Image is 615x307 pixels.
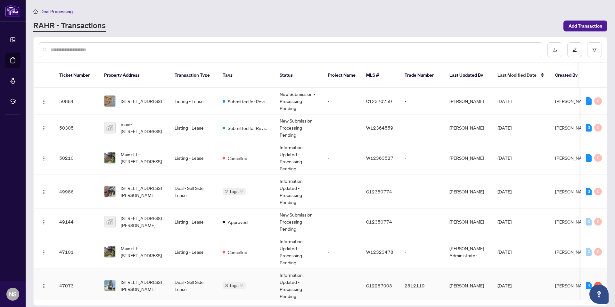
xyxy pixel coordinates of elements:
[41,99,46,104] img: Logo
[594,97,602,105] div: 0
[594,248,602,256] div: 0
[169,175,217,209] td: Deal - Sell Side Lease
[586,248,592,256] div: 0
[444,63,492,88] th: Last Updated By
[586,154,592,162] div: 1
[553,47,557,52] span: download
[399,235,444,269] td: -
[594,154,602,162] div: 0
[555,125,590,131] span: [PERSON_NAME]
[121,215,164,229] span: [STREET_ADDRESS][PERSON_NAME]
[586,218,592,226] div: 0
[444,141,492,175] td: [PERSON_NAME]
[169,115,217,141] td: Listing - Lease
[54,269,99,303] td: 47073
[497,219,512,225] span: [DATE]
[323,88,361,115] td: -
[54,209,99,235] td: 49144
[275,141,323,175] td: Information Updated - Processing Pending
[366,98,392,104] span: C12370759
[39,96,49,106] button: Logo
[228,98,269,105] span: Submitted for Review
[444,115,492,141] td: [PERSON_NAME]
[41,126,46,131] img: Logo
[169,141,217,175] td: Listing - Lease
[39,217,49,227] button: Logo
[323,141,361,175] td: -
[586,124,592,132] div: 3
[121,151,164,165] span: Main+LL-[STREET_ADDRESS]
[594,124,602,132] div: 0
[121,98,162,105] span: [STREET_ADDRESS]
[54,235,99,269] td: 47101
[41,250,46,255] img: Logo
[492,63,550,88] th: Last Modified Date
[169,209,217,235] td: Listing - Lease
[497,283,512,288] span: [DATE]
[228,249,247,256] span: Cancelled
[240,190,243,193] span: down
[555,189,590,194] span: [PERSON_NAME]
[275,63,323,88] th: Status
[39,123,49,133] button: Logo
[497,125,512,131] span: [DATE]
[104,216,115,227] img: thumbnail-img
[323,175,361,209] td: -
[121,121,164,135] span: main-[STREET_ADDRESS]
[39,280,49,291] button: Logo
[366,249,393,255] span: W12323478
[323,235,361,269] td: -
[366,219,392,225] span: C12350774
[41,220,46,225] img: Logo
[399,209,444,235] td: -
[169,269,217,303] td: Deal - Sell Side Lease
[121,184,164,199] span: [STREET_ADDRESS][PERSON_NAME]
[555,155,590,161] span: [PERSON_NAME]
[547,42,562,57] button: download
[240,284,243,287] span: down
[586,188,592,195] div: 3
[444,269,492,303] td: [PERSON_NAME]
[497,98,512,104] span: [DATE]
[217,63,275,88] th: Tags
[399,269,444,303] td: 2512119
[39,153,49,163] button: Logo
[399,175,444,209] td: -
[54,63,99,88] th: Ticket Number
[587,42,602,57] button: filter
[444,88,492,115] td: [PERSON_NAME]
[366,125,393,131] span: W12364559
[104,122,115,133] img: thumbnail-img
[121,278,164,293] span: [STREET_ADDRESS][PERSON_NAME]
[275,115,323,141] td: New Submission - Processing Pending
[275,269,323,303] td: Information Updated - Processing Pending
[54,175,99,209] td: 49986
[497,155,512,161] span: [DATE]
[54,88,99,115] td: 50884
[592,47,597,52] span: filter
[54,141,99,175] td: 50210
[275,175,323,209] td: Information Updated - Processing Pending
[366,189,392,194] span: C12350774
[555,283,590,288] span: [PERSON_NAME]
[41,156,46,161] img: Logo
[594,218,602,226] div: 0
[9,290,17,299] span: NS
[5,5,20,17] img: logo
[225,188,239,195] span: 2 Tags
[39,186,49,197] button: Logo
[399,141,444,175] td: -
[366,155,393,161] span: W12363527
[275,235,323,269] td: Information Updated - Processing Pending
[550,63,588,88] th: Created By
[594,282,602,289] div: 4
[39,247,49,257] button: Logo
[99,63,169,88] th: Property Address
[228,218,248,226] span: Approved
[497,249,512,255] span: [DATE]
[555,249,590,255] span: [PERSON_NAME]
[41,284,46,289] img: Logo
[323,115,361,141] td: -
[40,9,73,14] span: Deal Processing
[228,124,269,132] span: Submitted for Review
